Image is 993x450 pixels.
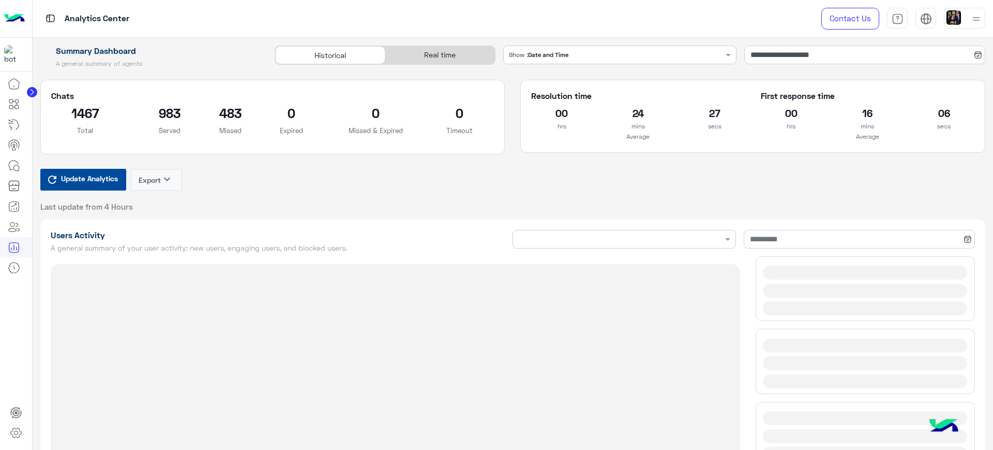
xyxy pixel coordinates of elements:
[257,105,326,121] h2: 0
[135,105,204,121] h2: 983
[51,125,120,136] p: Total
[761,91,974,101] h5: First response time
[837,121,898,132] p: mins
[837,105,898,121] h2: 16
[531,132,745,142] p: Average
[161,173,173,185] i: keyboard_arrow_down
[608,121,669,132] p: mins
[684,121,745,132] p: secs
[275,46,385,64] div: Historical
[257,125,326,136] p: Expired
[913,105,974,121] h2: 06
[65,12,129,26] p: Analytics Center
[946,10,961,25] img: userImage
[44,12,57,25] img: tab
[40,60,263,68] h5: A general summary of agents
[892,13,904,25] img: tab
[219,125,242,136] p: Missed
[58,171,121,185] span: Update Analytics
[219,105,242,121] h2: 483
[528,51,568,59] b: Date and Time
[887,8,908,30] a: tab
[40,46,263,56] h1: Summary Dashboard
[426,105,494,121] h2: 0
[761,105,822,121] h2: 00
[761,132,974,142] p: Average
[531,121,592,132] p: hrs
[920,13,932,25] img: tab
[531,105,592,121] h2: 00
[341,105,410,121] h2: 0
[341,125,410,136] p: Missed & Expired
[970,12,983,25] img: profile
[761,121,822,132] p: hrs
[684,105,745,121] h2: 27
[135,125,204,136] p: Served
[51,105,120,121] h2: 1467
[531,91,745,101] h5: Resolution time
[40,169,126,191] button: Update Analytics
[385,46,495,64] div: Real time
[926,409,962,445] img: hulul-logo.png
[4,45,23,64] img: 1403182699927242
[608,105,669,121] h2: 24
[51,91,494,101] h5: Chats
[4,8,25,30] img: Logo
[913,121,974,132] p: secs
[821,8,879,30] a: Contact Us
[40,201,133,212] span: Last update from 4 Hours
[130,169,182,191] button: Exportkeyboard_arrow_down
[426,125,494,136] p: Timeout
